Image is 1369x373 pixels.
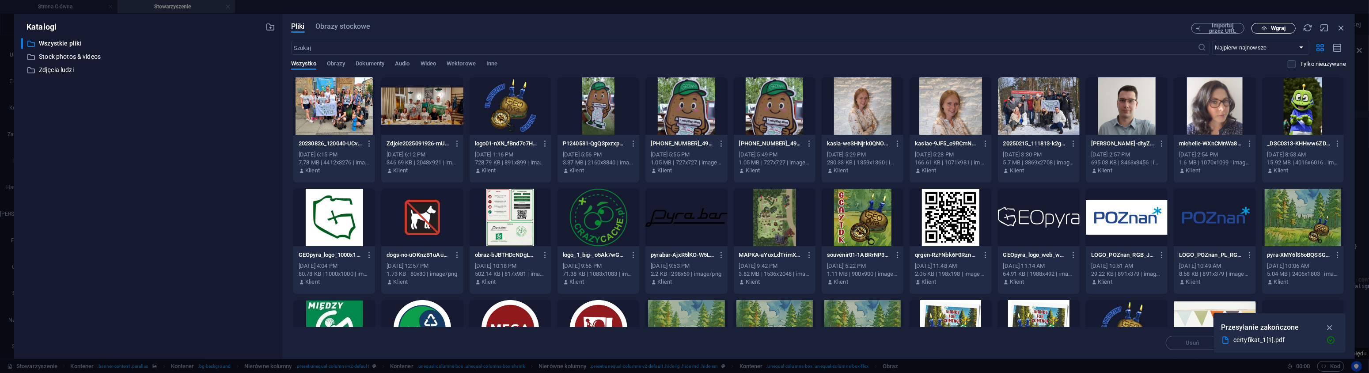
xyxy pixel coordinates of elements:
[563,159,634,167] div: 3.37 MB | 2160x3840 | image/jpeg
[1003,251,1066,259] p: GEOpyra_logo_web_white-RsY33-3lWWTaKiVgWMCq5g.png
[265,22,275,32] i: Stwórz nowy folder
[1091,140,1154,148] p: ernest-dhyZxEXjdr1jAPAFHOD2Nw.jpg
[1010,278,1024,286] p: Klient
[739,270,810,278] div: 3.82 MB | 1536x2048 | image/jpeg
[299,262,370,270] div: [DATE] 4:04 PM
[1091,262,1162,270] div: [DATE] 10:51 AM
[387,140,450,148] p: Zdjcie2025091926-mU_EskVzxCXXXcYmVOzTIw.jpg
[1091,151,1162,159] div: [DATE] 2:57 PM
[299,270,370,278] div: 80.78 KB | 1000x1000 | image/png
[475,270,546,278] div: 502.14 KB | 817x981 | image/png
[915,251,978,259] p: qrgen-RzFNbk6F0RznO69QKP-RcA.gif
[387,251,450,259] p: dogs-no-uOKnzB1uAu8QE2TIeVEW5A.png
[291,21,305,32] span: Pliki
[475,140,538,148] p: logo01-nXN_fBnd7c7HdLsYFvKb_w.png
[739,140,802,148] p: 2025-09-2217_49_25-Zdjciewalbumie11.urodzinyGEOpyry-imprezytowarzyszce-ZdjciaGoogle-r9rjzfFoa3VWK...
[1003,140,1066,148] p: 20250215_111813-k2gx6Qj1c-lLDMGNv5CCcg.jpg
[922,167,936,175] p: Klient
[1098,167,1112,175] p: Klient
[1267,262,1339,270] div: [DATE] 10:06 AM
[21,65,275,76] div: Zdjęcia ludzi
[1179,159,1250,167] div: 1.6 MB | 1070x1099 | image/png
[387,270,458,278] div: 1.73 KB | 80x80 | image/png
[475,262,546,270] div: [DATE] 10:18 PM
[305,167,320,175] p: Klient
[827,251,890,259] p: souvenir01-1ABRrNP3FQF4iOJGPeLZqg.png
[1003,262,1074,270] div: [DATE] 11:14 AM
[915,151,986,159] div: [DATE] 5:28 PM
[1274,278,1289,286] p: Klient
[1233,335,1319,345] div: certyfikat_1[1].pdf
[746,167,760,175] p: Klient
[563,151,634,159] div: [DATE] 5:56 PM
[657,167,672,175] p: Klient
[393,167,408,175] p: Klient
[827,262,898,270] div: [DATE] 5:22 PM
[299,151,370,159] div: [DATE] 6:15 PM
[1091,270,1162,278] div: 29.22 KB | 891x379 | image/jpeg
[1179,251,1242,259] p: LOGO_POZnan_PL_RGB_PNG-lDuUW431GQNaSpSVymxiaQ.png
[915,262,986,270] div: [DATE] 11:48 AM
[922,278,936,286] p: Klient
[651,270,722,278] div: 2.2 KB | 298x69 | image/png
[651,140,714,148] p: 2025-09-2217_49_25-Zdjciewalbumie11.urodzinyGEOpyry-imprezytowarzyszce-ZdjciaGoogle-opKkhmejPecW_...
[739,159,810,167] div: 1.05 MB | 727x727 | image/png
[915,270,986,278] div: 2.05 KB | 198x198 | image/gif
[305,278,320,286] p: Klient
[563,270,634,278] div: 71.38 KB | 1083x1083 | image/png
[21,51,275,62] div: Stock photos & videos
[482,278,496,286] p: Klient
[475,251,538,259] p: obraz-bJBTHDcNDgLWgVlT_2a_lQ.png
[291,41,1198,55] input: Szukaj
[1205,23,1240,34] span: Importuj przez URL
[651,262,722,270] div: [DATE] 9:53 PM
[657,278,672,286] p: Klient
[1271,26,1286,31] span: Wgraj
[827,140,890,148] p: kasia-weSHNjrk0QNOknpFr5y3Dw.jpg
[1267,140,1331,148] p: _DSC0313-KHHww6ZDdgKawIUyFTCjMQ.JPG
[915,159,986,167] div: 166.61 KB | 1071x981 | image/jpeg
[1336,23,1346,33] i: Zamknij
[393,278,408,286] p: Klient
[1300,60,1346,68] p: Wyświetla tylko pliki, które nie są używane w serwisie. Pliki dodane podczas tej sesji mogą być n...
[1179,140,1242,148] p: michelle-WXnCMnWa8ZnSGiK7ylGiNA.png
[1179,151,1250,159] div: [DATE] 2:54 PM
[569,278,584,286] p: Klient
[1267,159,1339,167] div: 15.92 MB | 4016x6016 | image/jpeg
[46,218,517,226] div: +
[475,159,546,167] div: 728.79 KB | 891x899 | image/png
[1179,262,1250,270] div: [DATE] 10:49 AM
[827,270,898,278] div: 1.11 MB | 900x900 | image/png
[356,58,384,71] span: Dokumenty
[1303,23,1312,33] i: Przeładuj
[569,167,584,175] p: Klient
[563,262,634,270] div: [DATE] 9:56 PM
[1191,23,1244,34] button: Importuj przez URL
[387,262,458,270] div: [DATE] 12:57 PM
[827,151,898,159] div: [DATE] 5:29 PM
[651,251,714,259] p: pyrabar-AjxR5lKO-W5LQIaJcywfCg.png
[651,159,722,167] div: 1.05 MB | 727x727 | image/png
[21,21,57,33] p: Katalogi
[1267,151,1339,159] div: [DATE] 8:53 AM
[447,58,476,71] span: Wektorowe
[915,140,978,148] p: kasiac-9JF5_o9RCmNqCL_6BkYPww.jpg
[1091,159,1162,167] div: 695.03 KB | 3463x3456 | image/jpeg
[291,58,316,71] span: Wszystko
[1179,270,1250,278] div: 8.58 KB | 891x379 | image/png
[739,251,802,259] p: MAPKA-aYuxLdTrimX_0rYmR2aFKw.jpg
[1274,167,1289,175] p: Klient
[739,151,810,159] div: [DATE] 5:49 PM
[1267,251,1331,259] p: pyra-XMY6lS5oBQSSG5IqoxBWrQ.png
[1251,23,1296,34] button: Wgraj
[827,159,898,167] div: 280.33 KB | 1359x1360 | image/jpeg
[1320,23,1329,33] i: Minimalizuj
[315,21,371,32] span: Obrazy stockowe
[1267,270,1339,278] div: 5.04 MB | 2406x1803 | image/png
[299,251,362,259] p: GEOpyra_logo_1000x1000-MD1UrpKHSkWKDtsUrQn0ww.png
[1091,251,1154,259] p: LOGO_POZnan_RGB_JPEG-uOYloWoZazQn7Xn0-mzVDg.jpg
[563,140,626,148] p: P1240581-QgQ3pxrxpw1i5-bLMf-S-w.JPG
[739,262,810,270] div: [DATE] 9:42 PM
[299,159,370,167] div: 7.78 MB | 4412x3276 | image/jpeg
[1186,167,1200,175] p: Klient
